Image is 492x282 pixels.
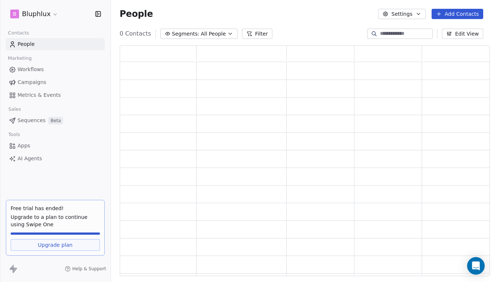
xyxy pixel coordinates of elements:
[172,30,200,38] span: Segments:
[442,29,483,39] button: Edit View
[38,241,73,249] span: Upgrade plan
[5,28,32,39] span: Contacts
[6,89,105,101] a: Metrics & Events
[242,29,272,39] button: Filter
[6,76,105,88] a: Campaigns
[22,9,51,19] span: Bluphlux
[201,30,226,38] span: All People
[18,155,42,162] span: AI Agents
[6,153,105,165] a: AI Agents
[48,117,63,124] span: Beta
[6,38,105,50] a: People
[6,63,105,76] a: Workflows
[467,257,485,275] div: Open Intercom Messenger
[18,40,35,48] span: People
[120,8,153,19] span: People
[18,78,46,86] span: Campaigns
[18,66,44,73] span: Workflows
[378,9,425,19] button: Settings
[11,205,100,212] div: Free trial has ended!
[5,53,35,64] span: Marketing
[65,266,106,272] a: Help & Support
[6,140,105,152] a: Apps
[5,129,23,140] span: Tools
[432,9,483,19] button: Add Contacts
[9,8,60,20] button: BBluphlux
[72,266,106,272] span: Help & Support
[18,117,45,124] span: Sequences
[120,29,151,38] span: 0 Contacts
[5,104,24,115] span: Sales
[13,10,16,18] span: B
[11,239,100,251] a: Upgrade plan
[6,114,105,127] a: SequencesBeta
[18,142,30,150] span: Apps
[18,91,61,99] span: Metrics & Events
[11,213,100,228] span: Upgrade to a plan to continue using Swipe One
